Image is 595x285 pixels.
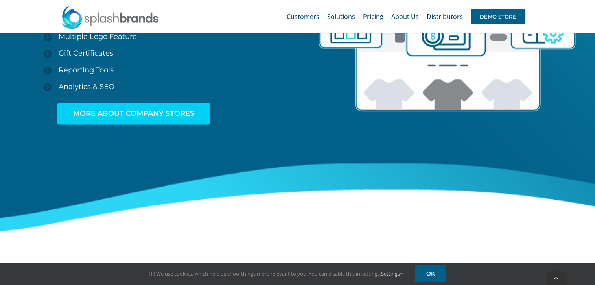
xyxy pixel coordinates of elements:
[44,62,297,78] a: Reporting Tools
[363,13,383,20] span: Pricing
[149,270,403,277] span: Hi! We use cookies, which help us show things more relevant to you. You can disable this in setti...
[44,78,297,95] a: Analytics & SEO
[363,4,383,29] a: Pricing
[471,9,525,24] span: DEMO STORE
[381,270,403,277] a: Settings
[471,4,525,29] a: DEMO STORE
[57,103,210,124] a: MORE ABOUT COMPANY STORES
[427,13,463,20] span: Distributors
[59,66,114,74] span: Reporting Tools
[59,49,113,57] span: Gift Certificates
[287,13,319,20] span: Customers
[327,13,355,20] span: Solutions
[427,4,463,29] a: Distributors
[61,6,159,29] img: SplashBrands.com Logo
[44,28,297,45] a: Multiple Logo Feature
[287,4,319,29] a: Customers
[287,4,525,29] nav: Main Menu Sticky
[73,109,194,118] span: MORE ABOUT COMPANY STORES
[59,82,114,91] span: Analytics & SEO
[391,13,419,20] span: About Us
[415,265,446,282] a: OK
[59,32,137,41] span: Multiple Logo Feature
[44,45,297,61] a: Gift Certificates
